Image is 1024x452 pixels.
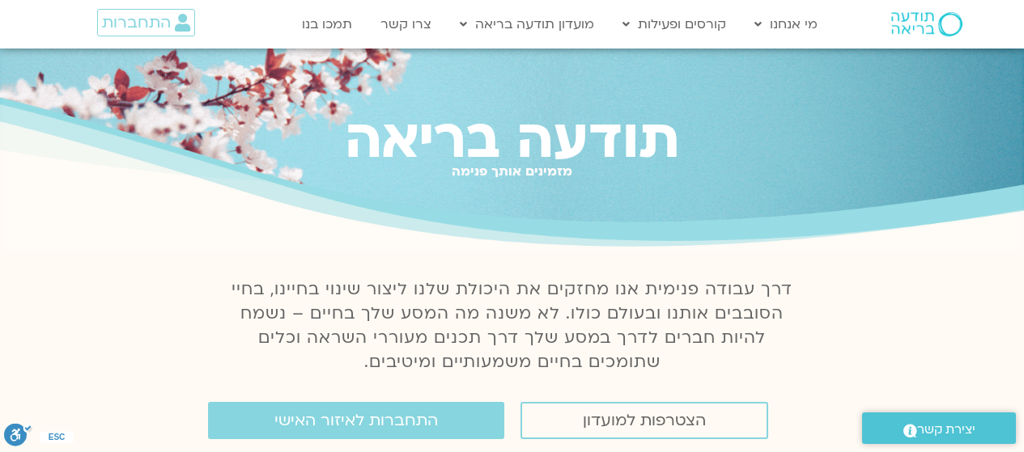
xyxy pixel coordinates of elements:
span: הצטרפות למועדון [583,412,706,429]
a: תמכו בנו [294,9,360,40]
a: מועדון תודעה בריאה [452,9,602,40]
span: התחברות לאיזור האישי [274,412,438,429]
a: התחברות לאיזור האישי [208,402,504,439]
a: יצירת קשר [862,412,1016,444]
a: התחברות [97,9,195,36]
img: תודעה בריאה [891,12,962,36]
span: יצירת קשר [917,419,975,441]
span: התחברות [102,14,171,32]
p: דרך עבודה פנימית אנו מחזקים את היכולת שלנו ליצור שינוי בחיינו, בחיי הסובבים אותנו ובעולם כולו. לא... [223,277,802,374]
a: מי אנחנו [746,9,826,40]
a: צרו קשר [372,9,440,40]
a: קורסים ופעילות [614,9,734,40]
a: הצטרפות למועדון [520,402,768,439]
